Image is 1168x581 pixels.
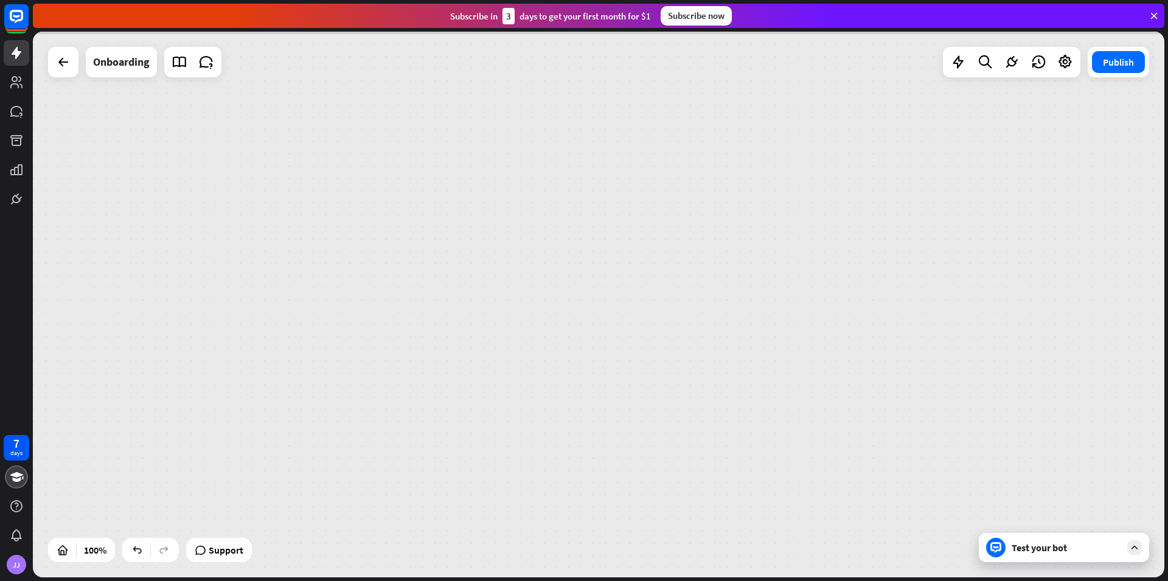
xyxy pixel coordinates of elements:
[661,6,732,26] div: Subscribe now
[7,555,26,574] div: JJ
[4,435,29,461] a: 7 days
[13,438,19,449] div: 7
[10,449,23,457] div: days
[450,8,651,24] div: Subscribe in days to get your first month for $1
[502,8,515,24] div: 3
